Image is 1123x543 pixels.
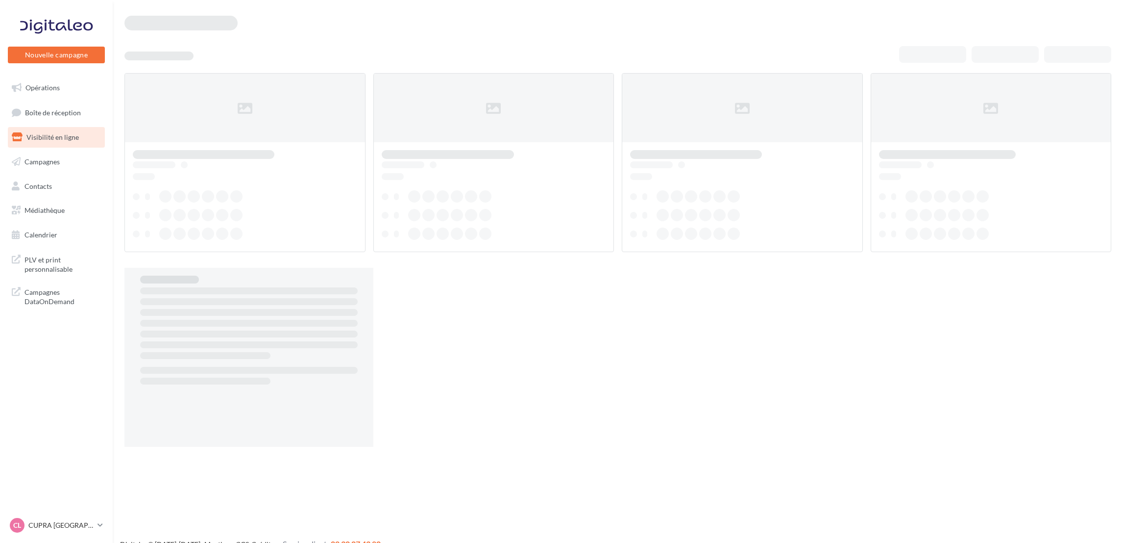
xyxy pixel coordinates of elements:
[25,108,81,116] span: Boîte de réception
[24,231,57,239] span: Calendrier
[6,78,107,98] a: Opérations
[6,176,107,197] a: Contacts
[26,133,79,141] span: Visibilité en ligne
[24,253,101,274] span: PLV et print personnalisable
[8,47,105,63] button: Nouvelle campagne
[24,206,65,214] span: Médiathèque
[25,83,60,92] span: Opérations
[6,152,107,172] a: Campagnes
[6,200,107,221] a: Médiathèque
[24,285,101,307] span: Campagnes DataOnDemand
[28,520,94,530] p: CUPRA [GEOGRAPHIC_DATA]
[6,127,107,148] a: Visibilité en ligne
[8,516,105,535] a: CL CUPRA [GEOGRAPHIC_DATA]
[24,157,60,166] span: Campagnes
[6,102,107,123] a: Boîte de réception
[24,181,52,190] span: Contacts
[6,282,107,310] a: Campagnes DataOnDemand
[6,225,107,245] a: Calendrier
[6,249,107,278] a: PLV et print personnalisable
[13,520,21,530] span: CL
